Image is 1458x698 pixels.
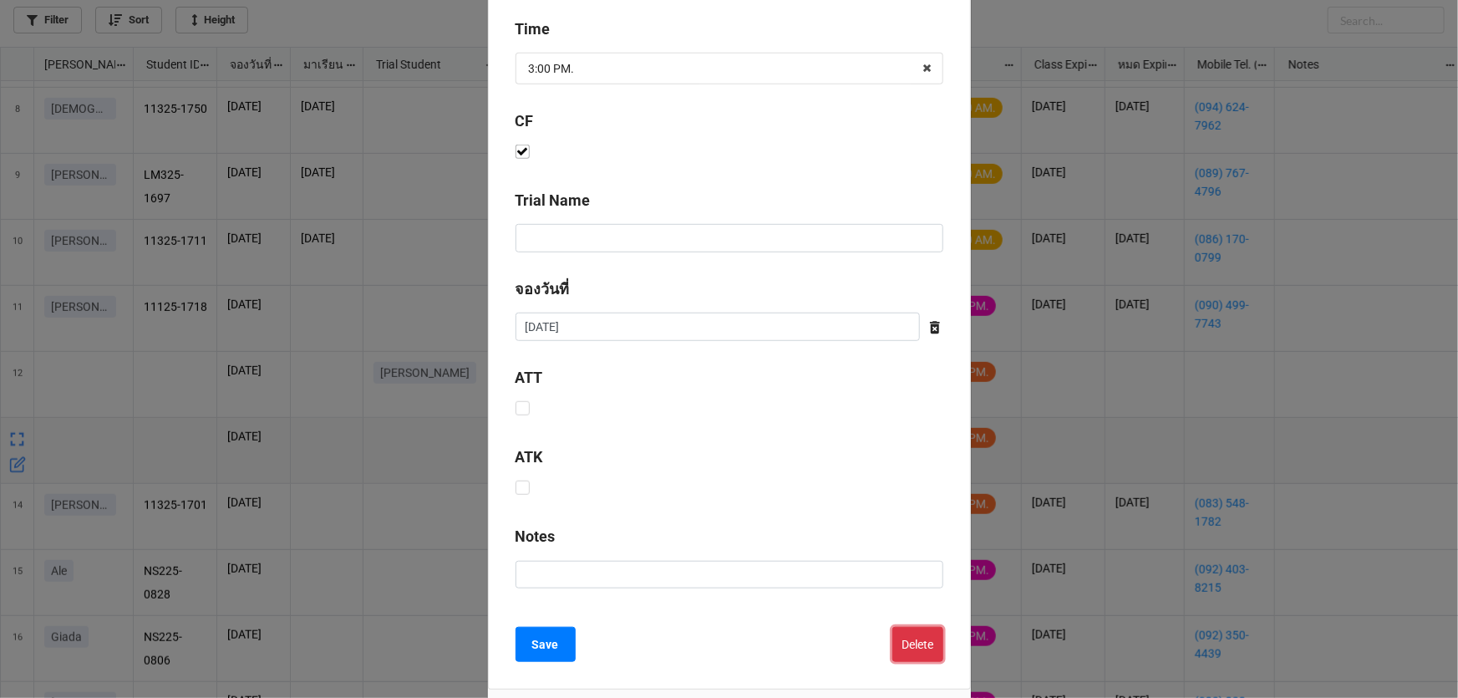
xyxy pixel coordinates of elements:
[516,525,556,548] label: Notes
[516,313,920,341] input: Date
[516,627,576,662] button: Save
[516,18,551,41] label: Time
[516,446,543,469] label: ATK
[516,110,534,133] label: CF
[516,189,591,212] label: Trial Name
[516,278,570,301] label: จองวันที่
[529,63,575,74] div: 3:00 PM.
[892,627,943,662] button: Delete
[532,636,559,654] b: Save
[516,366,543,390] label: ATT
